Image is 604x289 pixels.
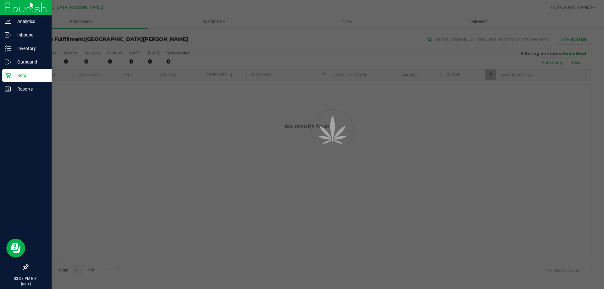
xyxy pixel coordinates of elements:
p: Outbound [11,58,49,66]
inline-svg: Retail [5,72,11,79]
p: Reports [11,85,49,93]
p: Analytics [11,18,49,25]
p: Inbound [11,31,49,39]
iframe: Resource center [6,239,25,258]
inline-svg: Outbound [5,59,11,65]
inline-svg: Inbound [5,32,11,38]
inline-svg: Analytics [5,18,11,25]
p: [DATE] [3,281,49,286]
p: Inventory [11,45,49,52]
inline-svg: Reports [5,86,11,92]
p: 03:08 PM EDT [3,276,49,281]
inline-svg: Inventory [5,45,11,52]
p: Retail [11,72,49,79]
